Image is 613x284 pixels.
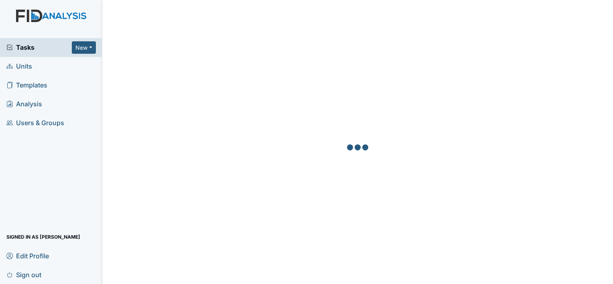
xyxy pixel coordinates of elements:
[6,60,32,73] span: Units
[6,231,80,243] span: Signed in as [PERSON_NAME]
[6,268,41,281] span: Sign out
[6,98,42,110] span: Analysis
[6,117,64,129] span: Users & Groups
[6,43,72,52] a: Tasks
[72,41,96,54] button: New
[6,250,49,262] span: Edit Profile
[6,79,47,91] span: Templates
